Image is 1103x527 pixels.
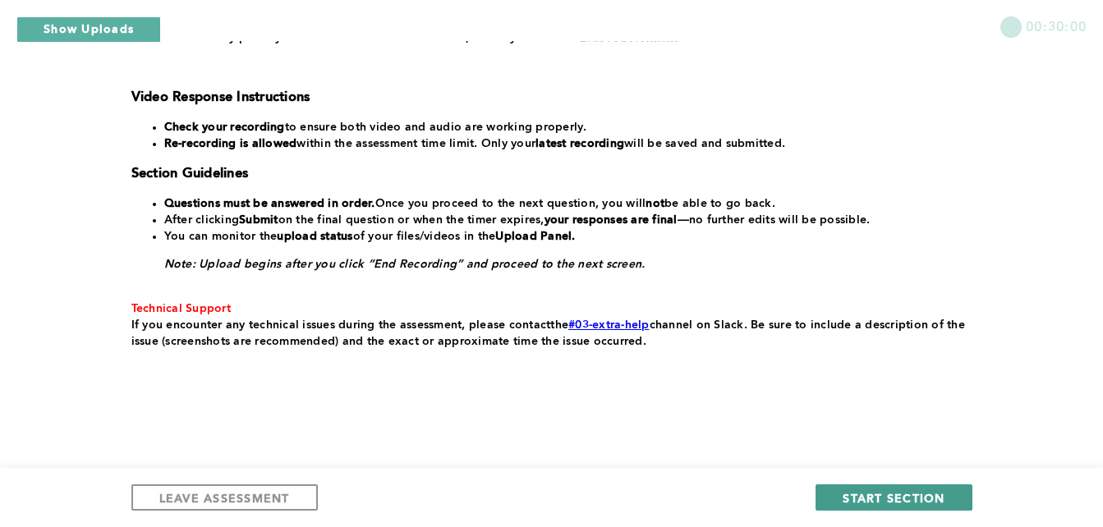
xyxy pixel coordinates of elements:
strong: Upload Panel. [495,231,575,242]
a: #03-extra-help [568,319,650,331]
span: If you encounter any technical issues during the assessment, please contact [131,319,551,331]
span: START SECTION [843,490,944,506]
span: . Be sure to include a description of the issue (screenshots are recommended) and the exact or ap... [131,319,969,347]
h3: Section Guidelines [131,166,966,182]
strong: Re-recording is allowed [164,138,297,149]
li: Once you proceed to the next question, you will be able to go back. [164,195,966,212]
strong: Questions must be answered in order. [164,198,375,209]
strong: not [646,198,664,209]
li: You can monitor the of your files/videos in the [164,228,966,245]
strong: upload status [277,231,352,242]
span: Technical Support [131,303,231,314]
strong: your responses are final [545,214,678,226]
strong: latest recording [535,138,624,149]
strong: Submit [239,214,278,226]
h3: Video Response Instructions [131,89,966,106]
button: START SECTION [816,484,972,511]
li: within the assessment time limit. Only your will be saved and submitted. [164,135,966,152]
strong: Check your recording [164,121,285,133]
button: Show Uploads [16,16,161,43]
p: the channel on Slack [131,317,966,350]
span: 00:30:00 [1026,16,1087,35]
em: Note: Upload begins after you click “End Recording” and proceed to the next screen. [164,259,646,270]
button: LEAVE ASSESSMENT [131,484,318,511]
li: After clicking on the final question or when the timer expires, —no further edits will be possible. [164,212,966,228]
li: to ensure both video and audio are working properly. [164,119,966,135]
span: LEAVE ASSESSMENT [159,490,290,506]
